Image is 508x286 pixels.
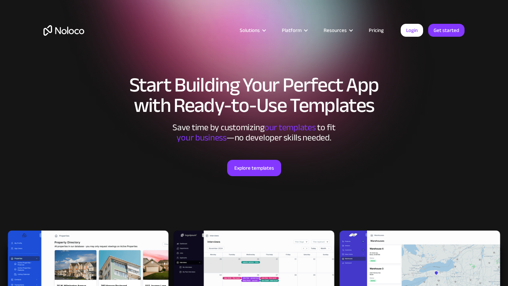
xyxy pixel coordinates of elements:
a: home [43,25,84,36]
div: Solutions [240,26,260,35]
div: Resources [315,26,360,35]
div: Platform [282,26,302,35]
span: your business [177,129,226,146]
h1: Start Building Your Perfect App with Ready-to-Use Templates [43,75,465,116]
a: Login [401,24,423,37]
a: Get started [428,24,465,37]
div: Save time by customizing to fit ‍ —no developer skills needed. [152,122,356,143]
div: Platform [273,26,315,35]
span: our templates [265,119,316,136]
a: Pricing [360,26,392,35]
div: Resources [324,26,347,35]
div: Solutions [231,26,273,35]
a: Explore templates [227,160,281,176]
